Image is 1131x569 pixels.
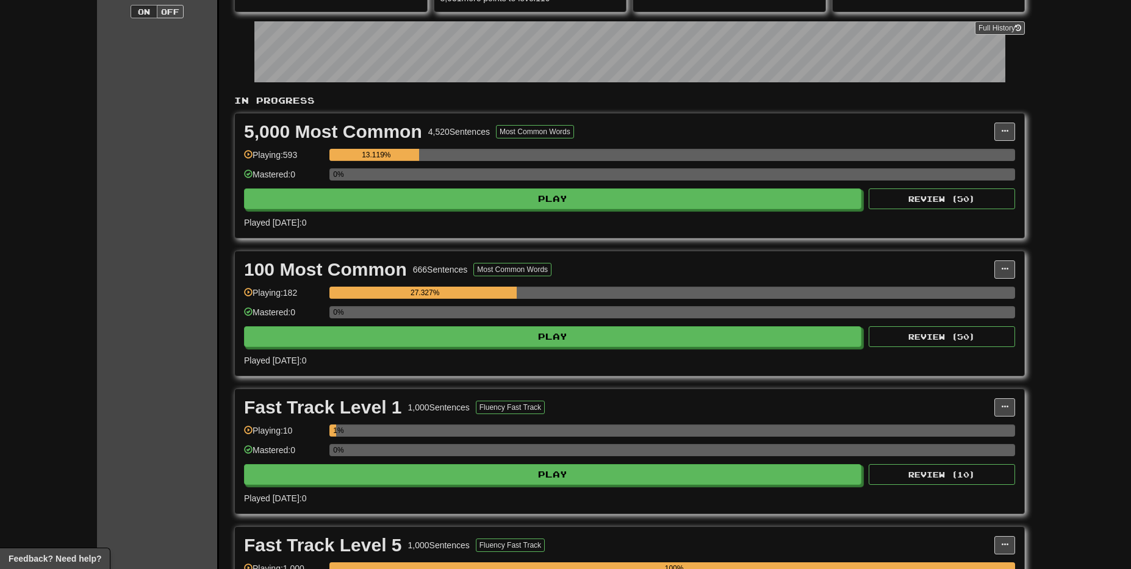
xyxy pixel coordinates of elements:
[244,287,323,307] div: Playing: 182
[496,125,574,138] button: Most Common Words
[975,21,1025,35] a: Full History
[157,5,184,18] button: Off
[9,553,101,565] span: Open feedback widget
[244,218,306,227] span: Played [DATE]: 0
[333,149,419,161] div: 13.119%
[869,326,1015,347] button: Review (50)
[333,424,336,437] div: 1%
[244,464,861,485] button: Play
[244,398,402,417] div: Fast Track Level 1
[131,5,157,18] button: On
[476,539,545,552] button: Fluency Fast Track
[244,356,306,365] span: Played [DATE]: 0
[408,401,470,413] div: 1,000 Sentences
[244,123,422,141] div: 5,000 Most Common
[234,95,1025,107] p: In Progress
[244,424,323,445] div: Playing: 10
[244,493,306,503] span: Played [DATE]: 0
[869,464,1015,485] button: Review (10)
[869,188,1015,209] button: Review (50)
[244,188,861,209] button: Play
[244,149,323,169] div: Playing: 593
[428,126,490,138] div: 4,520 Sentences
[244,444,323,464] div: Mastered: 0
[244,306,323,326] div: Mastered: 0
[244,326,861,347] button: Play
[476,401,545,414] button: Fluency Fast Track
[244,260,407,279] div: 100 Most Common
[333,287,517,299] div: 27.327%
[473,263,551,276] button: Most Common Words
[244,168,323,188] div: Mastered: 0
[413,263,468,276] div: 666 Sentences
[244,536,402,554] div: Fast Track Level 5
[408,539,470,551] div: 1,000 Sentences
